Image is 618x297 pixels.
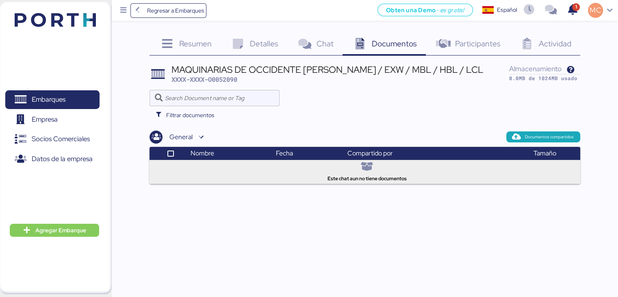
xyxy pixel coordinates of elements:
[165,90,275,106] input: Search Document name or Tag
[539,38,571,49] span: Actividad
[150,108,221,122] button: Filtrar documentos
[455,38,501,49] span: Participantes
[5,150,100,168] a: Datos de la empresa
[35,225,86,235] span: Agregar Embarque
[5,110,100,129] a: Empresa
[147,6,204,15] span: Regresar a Embarques
[32,153,93,165] span: Datos de la empresa
[171,65,484,74] div: MAQUINARIAS DE OCCIDENTE [PERSON_NAME] / EXW / MBL / HBL / LCL
[590,5,601,15] span: MC
[506,131,580,142] button: Documentos compartidos
[171,75,237,83] span: XXXX-XXXX-O0052090
[327,175,407,182] span: Este chat aun no tiene documentos
[5,130,100,148] a: Socios Comerciales
[191,149,214,157] span: Nombre
[130,3,207,18] a: Regresar a Embarques
[169,132,192,142] div: General
[179,38,212,49] span: Resumen
[497,6,517,14] div: Español
[250,38,278,49] span: Detalles
[32,114,58,125] span: Empresa
[509,74,580,82] div: 0.0MB de 1024MB usado
[166,110,214,120] span: Filtrar documentos
[276,149,293,157] span: Fecha
[117,4,130,17] button: Menu
[10,224,99,237] button: Agregar Embarque
[32,94,65,105] span: Embarques
[5,90,100,109] a: Embarques
[372,38,417,49] span: Documentos
[525,133,574,141] span: Documentos compartidos
[32,133,90,145] span: Socios Comerciales
[509,64,562,73] span: Almacenamiento
[347,149,392,157] span: Compartido por
[533,149,556,157] span: Tamaño
[317,38,334,49] span: Chat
